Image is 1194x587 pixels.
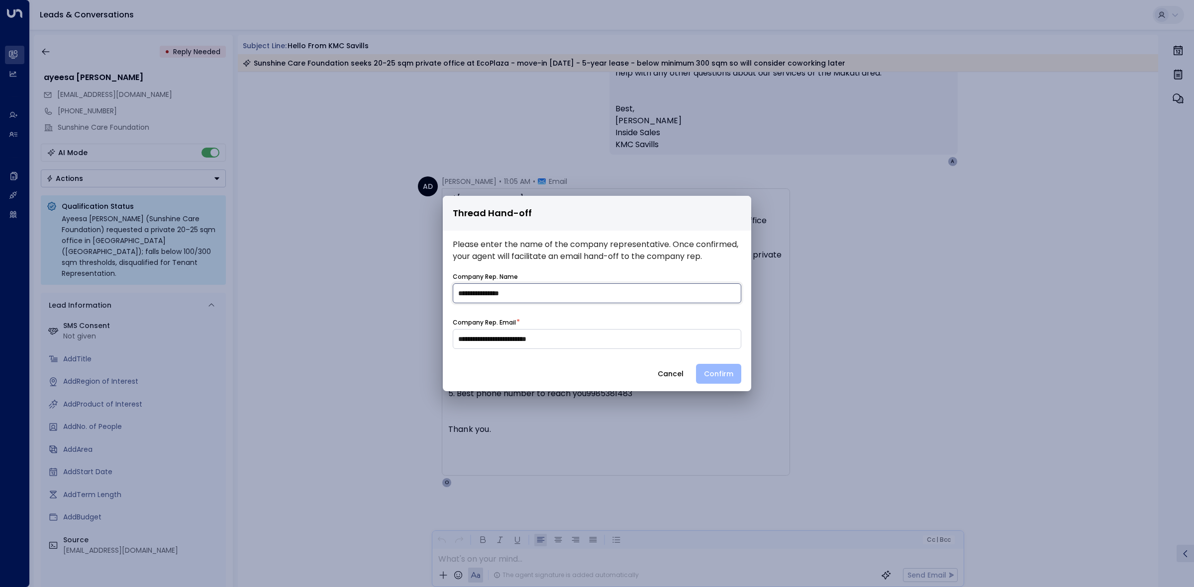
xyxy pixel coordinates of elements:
[453,272,518,281] label: Company Rep. Name
[649,364,692,384] button: Cancel
[453,239,741,262] p: Please enter the name of the company representative. Once confirmed, your agent will facilitate a...
[453,206,532,221] span: Thread Hand-off
[453,318,516,327] label: Company Rep. Email
[696,364,741,384] button: Confirm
